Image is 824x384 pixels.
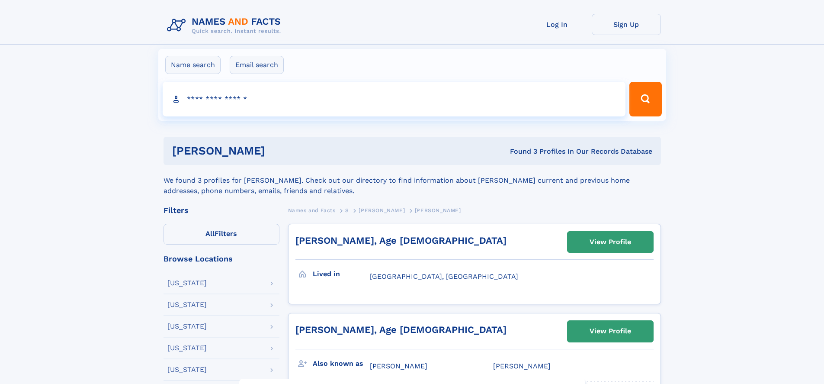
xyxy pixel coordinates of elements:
[167,323,207,330] div: [US_STATE]
[313,267,370,281] h3: Lived in
[230,56,284,74] label: Email search
[288,205,336,216] a: Names and Facts
[165,56,221,74] label: Name search
[172,145,388,156] h1: [PERSON_NAME]
[164,255,279,263] div: Browse Locations
[359,207,405,213] span: [PERSON_NAME]
[313,356,370,371] h3: Also known as
[167,280,207,287] div: [US_STATE]
[167,301,207,308] div: [US_STATE]
[164,207,279,214] div: Filters
[523,14,592,35] a: Log In
[568,321,653,342] a: View Profile
[345,207,349,213] span: S
[415,207,461,213] span: [PERSON_NAME]
[167,345,207,352] div: [US_STATE]
[164,14,288,37] img: Logo Names and Facts
[164,165,661,196] div: We found 3 profiles for [PERSON_NAME]. Check out our directory to find information about [PERSON_...
[345,205,349,216] a: S
[205,229,215,238] span: All
[164,224,279,245] label: Filters
[388,147,652,156] div: Found 3 Profiles In Our Records Database
[568,232,653,252] a: View Profile
[295,324,507,335] a: [PERSON_NAME], Age [DEMOGRAPHIC_DATA]
[370,362,427,370] span: [PERSON_NAME]
[163,82,626,116] input: search input
[592,14,661,35] a: Sign Up
[590,321,631,341] div: View Profile
[167,366,207,373] div: [US_STATE]
[629,82,661,116] button: Search Button
[295,235,507,246] a: [PERSON_NAME], Age [DEMOGRAPHIC_DATA]
[370,272,518,281] span: [GEOGRAPHIC_DATA], [GEOGRAPHIC_DATA]
[359,205,405,216] a: [PERSON_NAME]
[590,232,631,252] div: View Profile
[493,362,551,370] span: [PERSON_NAME]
